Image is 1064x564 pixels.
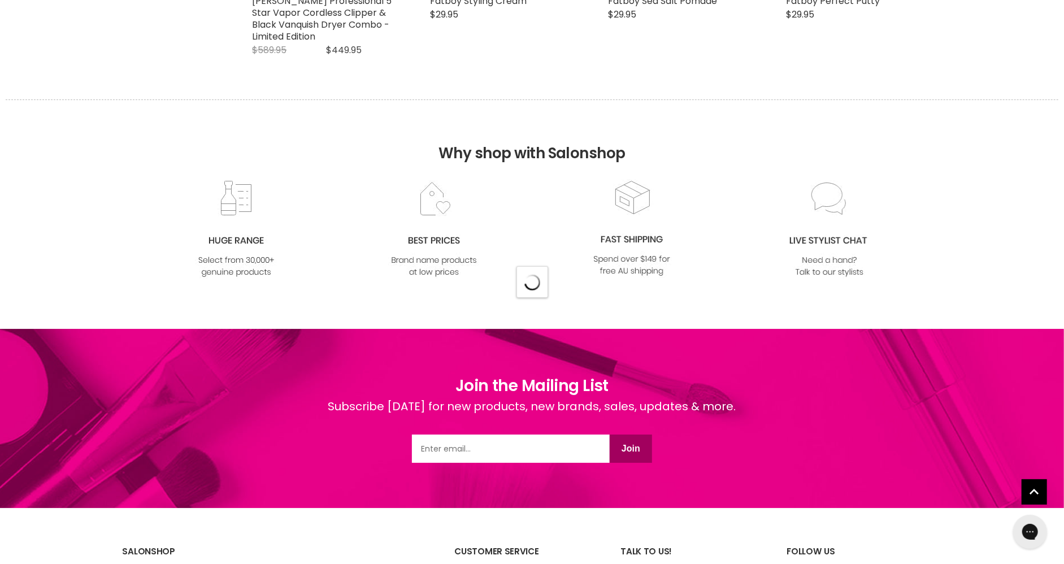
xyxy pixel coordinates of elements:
[412,435,610,463] input: Email
[253,44,287,57] span: $589.95
[326,44,362,57] span: $449.95
[431,8,459,21] span: $29.95
[787,8,815,21] span: $29.95
[586,179,678,278] img: fast.jpg
[1022,479,1047,509] span: Back to top
[1007,511,1053,553] iframe: Gorgias live chat messenger
[610,435,652,463] button: Join
[190,180,282,279] img: range2_8cf790d4-220e-469f-917d-a18fed3854b6.jpg
[1022,479,1047,505] a: Back to top
[328,374,736,398] h1: Join the Mailing List
[388,180,480,279] img: prices.jpg
[6,99,1058,179] h2: Why shop with Salonshop
[784,180,875,279] img: chat_c0a1c8f7-3133-4fc6-855f-7264552747f6.jpg
[328,398,736,435] div: Subscribe [DATE] for new products, new brands, sales, updates & more.
[609,8,637,21] span: $29.95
